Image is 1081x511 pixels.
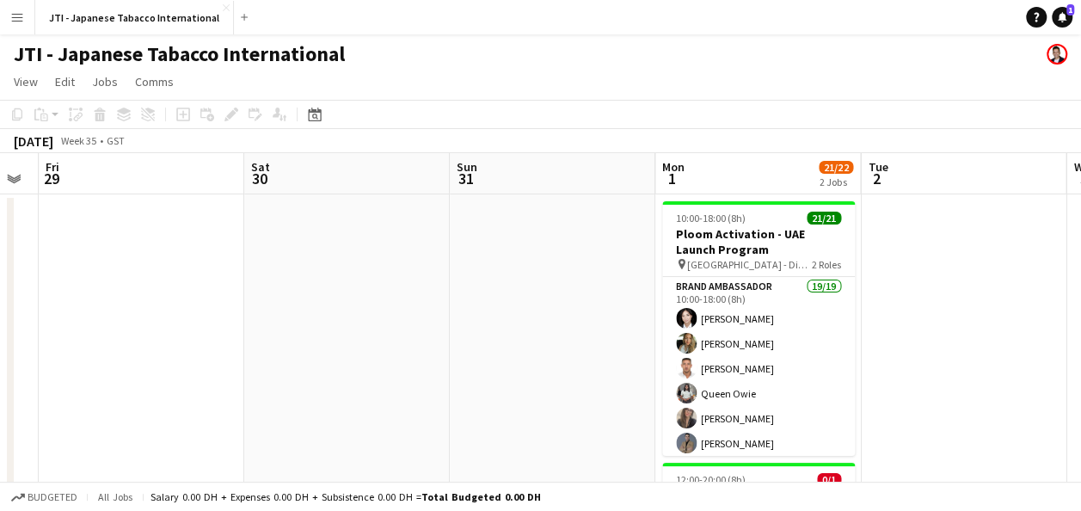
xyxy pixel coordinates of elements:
span: Total Budgeted 0.00 DH [421,490,541,503]
a: 1 [1052,7,1072,28]
div: GST [107,134,125,147]
button: JTI - Japanese Tabacco International [35,1,234,34]
span: Budgeted [28,491,77,503]
span: All jobs [95,490,136,503]
span: Edit [55,74,75,89]
a: Jobs [85,71,125,93]
span: Week 35 [57,134,100,147]
span: 1 [1066,4,1074,15]
div: [DATE] [14,132,53,150]
app-user-avatar: munjaal choksi [1047,44,1067,65]
h1: JTI - Japanese Tabacco International [14,41,345,67]
a: Comms [128,71,181,93]
span: Comms [135,74,174,89]
span: Jobs [92,74,118,89]
span: View [14,74,38,89]
button: Budgeted [9,488,80,507]
a: View [7,71,45,93]
a: Edit [48,71,82,93]
div: Salary 0.00 DH + Expenses 0.00 DH + Subsistence 0.00 DH = [150,490,541,503]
